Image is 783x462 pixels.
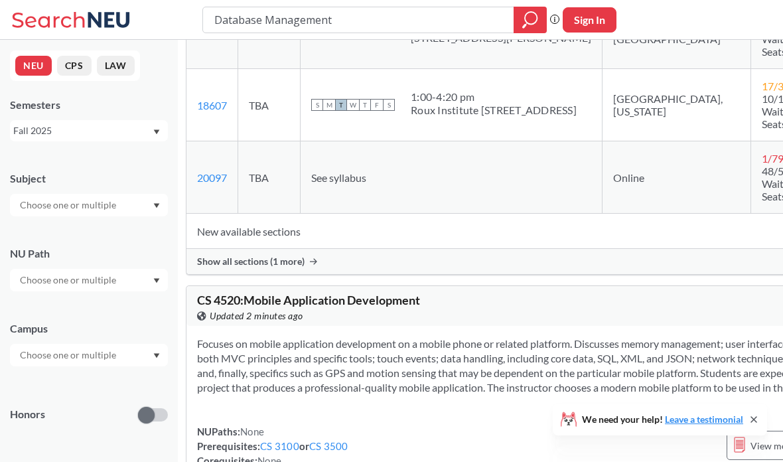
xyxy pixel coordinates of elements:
[665,414,743,425] a: Leave a testimonial
[335,99,347,111] span: T
[10,171,168,186] div: Subject
[240,425,264,437] span: None
[10,344,168,366] div: Dropdown arrow
[371,99,383,111] span: F
[10,269,168,291] div: Dropdown arrow
[411,90,577,104] div: 1:00 - 4:20 pm
[323,99,335,111] span: M
[347,99,359,111] span: W
[13,123,152,138] div: Fall 2025
[13,197,125,213] input: Choose one or multiple
[153,129,160,135] svg: Dropdown arrow
[15,56,52,76] button: NEU
[311,171,366,184] span: See syllabus
[210,309,303,323] span: Updated 2 minutes ago
[10,98,168,112] div: Semesters
[383,99,395,111] span: S
[359,99,371,111] span: T
[213,9,504,31] input: Class, professor, course number, "phrase"
[153,278,160,283] svg: Dropdown arrow
[582,415,743,424] span: We need your help!
[309,440,348,452] a: CS 3500
[10,321,168,336] div: Campus
[153,203,160,208] svg: Dropdown arrow
[603,141,751,214] td: Online
[10,194,168,216] div: Dropdown arrow
[238,69,301,141] td: TBA
[10,246,168,261] div: NU Path
[10,407,45,422] p: Honors
[197,256,305,268] span: Show all sections (1 more)
[197,99,227,112] a: 18607
[13,272,125,288] input: Choose one or multiple
[97,56,135,76] button: LAW
[197,293,420,307] span: CS 4520 : Mobile Application Development
[197,171,227,184] a: 20097
[260,440,299,452] a: CS 3100
[153,353,160,358] svg: Dropdown arrow
[57,56,92,76] button: CPS
[10,120,168,141] div: Fall 2025Dropdown arrow
[603,69,751,141] td: [GEOGRAPHIC_DATA], [US_STATE]
[522,11,538,29] svg: magnifying glass
[563,7,616,33] button: Sign In
[514,7,547,33] div: magnifying glass
[13,347,125,363] input: Choose one or multiple
[411,104,577,117] div: Roux Institute [STREET_ADDRESS]
[311,99,323,111] span: S
[238,141,301,214] td: TBA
